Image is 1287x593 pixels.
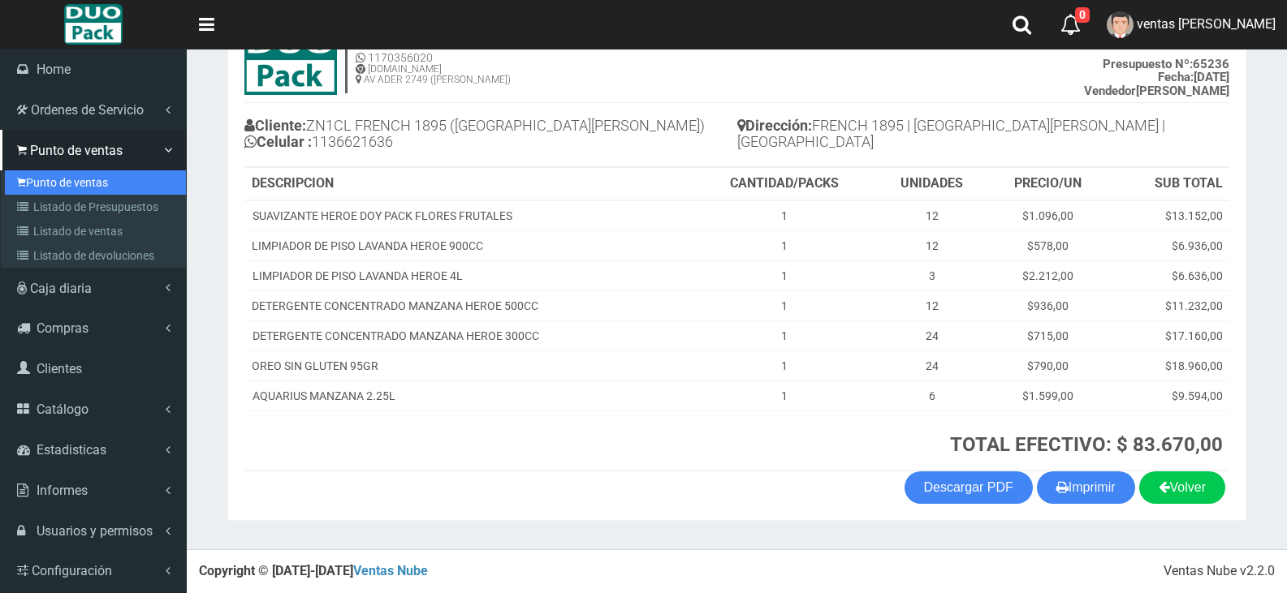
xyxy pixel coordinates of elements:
[245,200,693,231] td: SUAVIZANTE HEROE DOY PACK FLORES FRUTALES
[693,168,875,200] th: CANTIDAD/PACKS
[1075,7,1090,23] span: 0
[693,200,875,231] td: 1
[875,350,988,380] td: 24
[875,290,988,320] td: 12
[875,168,988,200] th: UNIDADES
[5,195,186,219] a: Listado de Presupuestos
[875,380,988,410] td: 6
[988,260,1108,290] td: $2.212,00
[245,260,693,290] td: LIMPIADOR DE PISO LAVANDA HEROE 4L
[1108,380,1229,410] td: $9.594,00
[693,380,875,410] td: 1
[737,114,1230,158] h4: FRENCH 1895 | [GEOGRAPHIC_DATA][PERSON_NAME] | [GEOGRAPHIC_DATA]
[693,260,875,290] td: 1
[356,39,511,64] h5: 1123346941 1170356020
[905,471,1033,504] a: Descargar PDF
[693,290,875,320] td: 1
[1108,230,1229,260] td: $6.936,00
[37,402,89,417] span: Catálogo
[30,281,92,296] span: Caja diaria
[875,260,988,290] td: 3
[1084,84,1229,98] b: [PERSON_NAME]
[245,320,693,350] td: DETERGENTE CONCENTRADO MANZANA HEROE 300CC
[245,168,693,200] th: DESCRIPCION
[199,563,428,578] strong: Copyright © [DATE]-[DATE]
[1103,57,1193,71] strong: Presupuesto Nº:
[37,523,153,539] span: Usuarios y permisos
[244,117,306,134] b: Cliente:
[37,320,89,336] span: Compras
[1158,70,1229,84] b: [DATE]
[244,30,337,95] img: 15ec80cb8f772e35c0579ae6ae841c79.jpg
[1108,350,1229,380] td: $18.960,00
[244,114,737,158] h4: ZN1CL FRENCH 1895 ([GEOGRAPHIC_DATA][PERSON_NAME]) 1136621636
[245,350,693,380] td: OREO SIN GLUTEN 95GR
[5,170,186,195] a: Punto de ventas
[245,290,693,320] td: DETERGENTE CONCENTRADO MANZANA HEROE 500CC
[37,361,82,376] span: Clientes
[875,230,988,260] td: 12
[37,442,106,458] span: Estadisticas
[693,320,875,350] td: 1
[1108,200,1229,231] td: $13.152,00
[875,200,988,231] td: 12
[1107,11,1134,38] img: User Image
[245,380,693,410] td: AQUARIUS MANZANA 2.25L
[950,433,1223,456] strong: TOTAL EFECTIVO: $ 83.670,00
[37,62,71,77] span: Home
[244,133,312,150] b: Celular :
[988,290,1108,320] td: $936,00
[988,230,1108,260] td: $578,00
[1108,260,1229,290] td: $6.636,00
[5,219,186,243] a: Listado de ventas
[1137,16,1276,32] span: ventas [PERSON_NAME]
[1103,57,1229,71] b: 65236
[1037,471,1135,504] button: Imprimir
[693,350,875,380] td: 1
[37,483,88,498] span: Informes
[988,350,1108,380] td: $790,00
[1108,290,1229,320] td: $11.232,00
[5,243,186,268] a: Listado de devoluciones
[353,563,428,578] a: Ventas Nube
[1164,562,1275,581] div: Ventas Nube v2.2.0
[988,320,1108,350] td: $715,00
[245,230,693,260] td: LIMPIADOR DE PISO LAVANDA HEROE 900CC
[875,320,988,350] td: 24
[988,380,1108,410] td: $1.599,00
[988,200,1108,231] td: $1.096,00
[737,117,812,134] b: Dirección:
[693,230,875,260] td: 1
[64,4,122,45] img: Logo grande
[1108,168,1229,200] th: SUB TOTAL
[356,64,511,85] h6: [DOMAIN_NAME] AV ADER 2749 ([PERSON_NAME])
[1158,70,1194,84] strong: Fecha:
[988,168,1108,200] th: PRECIO/UN
[30,143,123,158] span: Punto de ventas
[1084,84,1136,98] strong: Vendedor
[31,102,144,118] span: Ordenes de Servicio
[1139,471,1225,504] a: Volver
[1108,320,1229,350] td: $17.160,00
